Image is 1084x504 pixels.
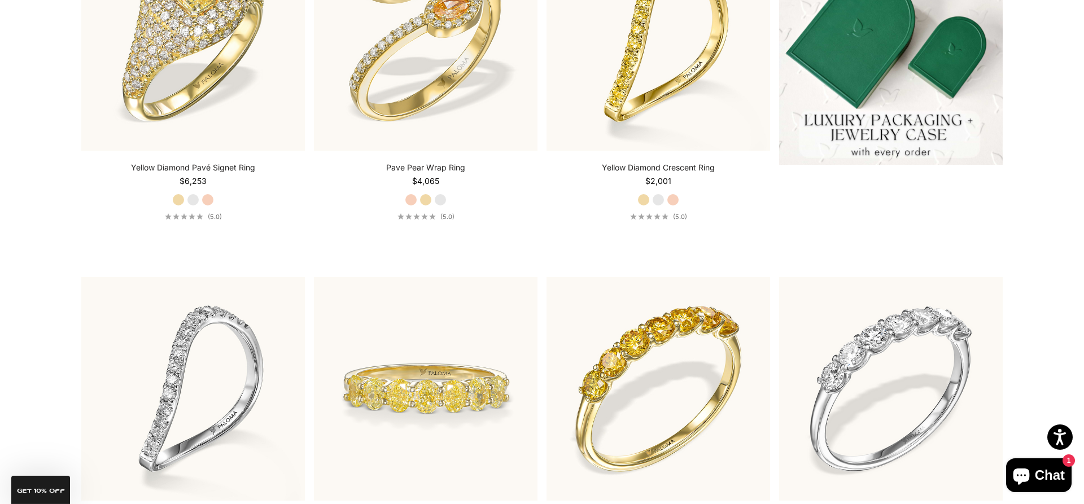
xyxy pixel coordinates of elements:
a: #YellowGold #WhiteGold #RoseGold [779,277,1003,501]
a: 5.0 out of 5.0 stars(5.0) [165,213,222,221]
a: Yellow Diamond Pavé Signet Ring [131,162,255,173]
img: #YellowGold [314,277,537,501]
div: 5.0 out of 5.0 stars [165,213,203,220]
img: #YellowGold [547,277,770,501]
span: (5.0) [208,213,222,221]
inbox-online-store-chat: Shopify online store chat [1003,458,1075,495]
span: GET 10% Off [17,488,65,494]
sale-price: $6,253 [180,176,207,187]
img: 3.0mm White Diamond Tennis Ring [779,277,1003,501]
sale-price: $2,001 [645,176,671,187]
span: (5.0) [440,213,454,221]
img: #WhiteGold [81,277,305,501]
sale-price: $4,065 [412,176,439,187]
span: (5.0) [673,213,687,221]
div: 5.0 out of 5.0 stars [397,213,436,220]
a: Yellow Diamond Crescent Ring [602,162,715,173]
a: 5.0 out of 5.0 stars(5.0) [397,213,454,221]
a: Pave Pear Wrap Ring [386,162,465,173]
div: GET 10% Off [11,476,70,504]
div: 5.0 out of 5.0 stars [630,213,668,220]
a: 5.0 out of 5.0 stars(5.0) [630,213,687,221]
